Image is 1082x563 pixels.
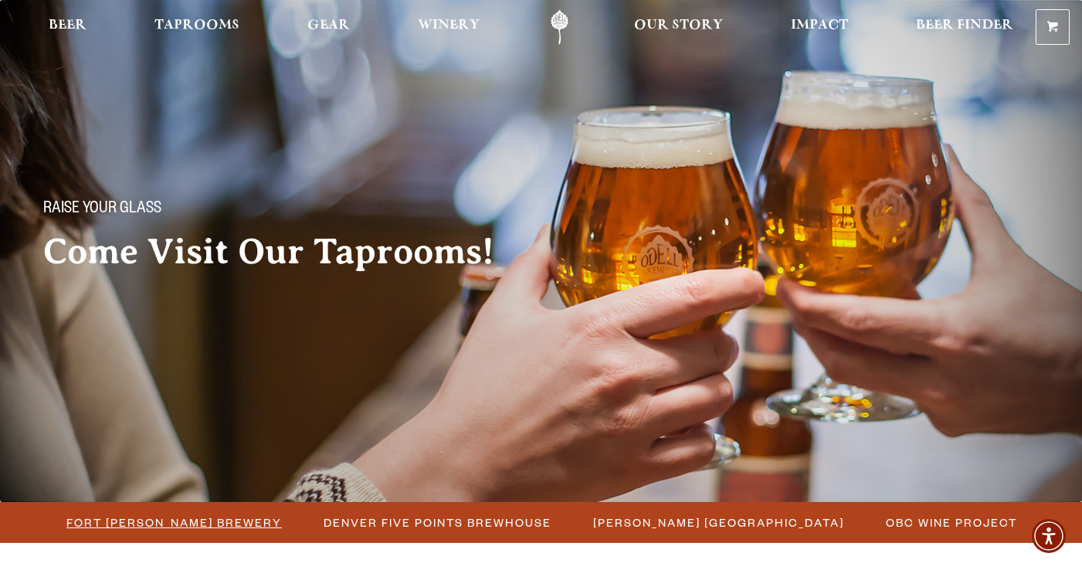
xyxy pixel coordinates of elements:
[1032,519,1066,553] div: Accessibility Menu
[408,10,490,45] a: Winery
[916,19,1013,32] span: Beer Finder
[531,10,588,45] a: Odell Home
[634,19,723,32] span: Our Story
[307,19,350,32] span: Gear
[154,19,239,32] span: Taprooms
[324,511,551,534] span: Denver Five Points Brewhouse
[39,10,97,45] a: Beer
[791,19,848,32] span: Impact
[49,19,86,32] span: Beer
[418,19,480,32] span: Winery
[593,511,844,534] span: [PERSON_NAME] [GEOGRAPHIC_DATA]
[781,10,858,45] a: Impact
[66,511,282,534] span: Fort [PERSON_NAME] Brewery
[297,10,360,45] a: Gear
[144,10,249,45] a: Taprooms
[584,511,852,534] a: [PERSON_NAME] [GEOGRAPHIC_DATA]
[43,200,161,220] span: Raise your glass
[43,232,525,271] h2: Come Visit Our Taprooms!
[57,511,290,534] a: Fort [PERSON_NAME] Brewery
[877,511,1025,534] a: OBC Wine Project
[886,511,1017,534] span: OBC Wine Project
[314,511,559,534] a: Denver Five Points Brewhouse
[906,10,1023,45] a: Beer Finder
[624,10,733,45] a: Our Story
